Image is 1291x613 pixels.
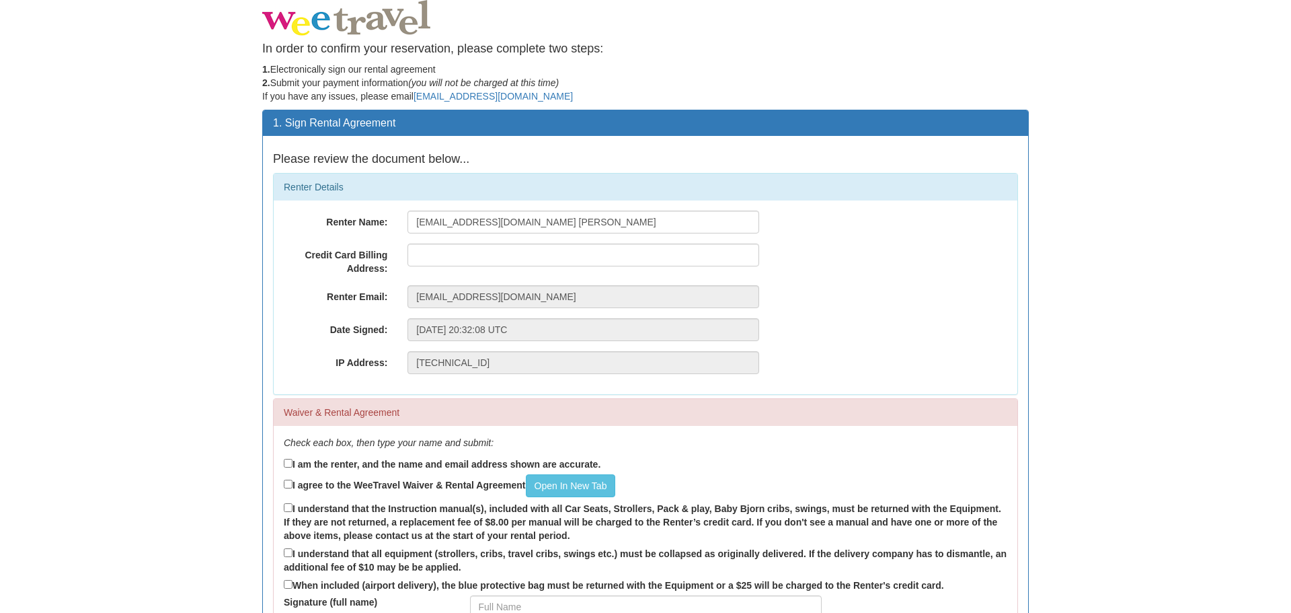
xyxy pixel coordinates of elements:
h4: In order to confirm your reservation, please complete two steps: [262,42,1029,56]
label: IP Address: [274,351,397,369]
strong: 1. [262,64,270,75]
div: Waiver & Rental Agreement [274,399,1017,426]
a: [EMAIL_ADDRESS][DOMAIN_NAME] [414,91,573,102]
input: When included (airport delivery), the blue protective bag must be returned with the Equipment or ... [284,580,292,589]
p: Electronically sign our rental agreement Submit your payment information If you have any issues, ... [262,63,1029,103]
label: Renter Email: [274,285,397,303]
a: Open In New Tab [526,474,616,497]
label: When included (airport delivery), the blue protective bag must be returned with the Equipment or ... [284,577,944,592]
label: I understand that all equipment (strollers, cribs, travel cribs, swings etc.) must be collapsed a... [284,546,1007,574]
h3: 1. Sign Rental Agreement [273,117,1018,129]
label: Credit Card Billing Address: [274,244,397,275]
label: Signature (full name) [274,596,460,609]
em: Check each box, then type your name and submit: [284,437,494,448]
input: I understand that the Instruction manual(s), included with all Car Seats, Strollers, Pack & play,... [284,503,292,512]
label: I am the renter, and the name and email address shown are accurate. [284,456,600,471]
input: I agree to the WeeTravel Waiver & Rental AgreementOpen In New Tab [284,480,292,489]
strong: 2. [262,77,270,88]
label: Date Signed: [274,318,397,336]
input: I understand that all equipment (strollers, cribs, travel cribs, swings etc.) must be collapsed a... [284,548,292,557]
div: Renter Details [274,174,1017,201]
label: Renter Name: [274,211,397,229]
label: I understand that the Instruction manual(s), included with all Car Seats, Strollers, Pack & play,... [284,501,1007,542]
label: I agree to the WeeTravel Waiver & Rental Agreement [284,474,615,497]
em: (you will not be charged at this time) [408,77,559,88]
input: I am the renter, and the name and email address shown are accurate. [284,459,292,468]
h4: Please review the document below... [273,153,1018,166]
